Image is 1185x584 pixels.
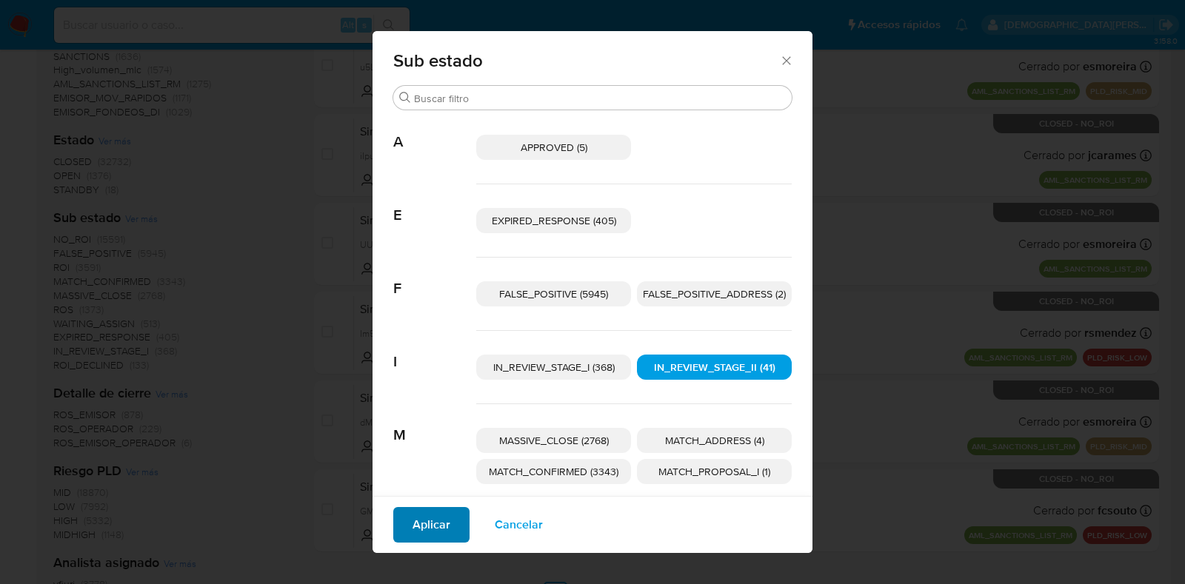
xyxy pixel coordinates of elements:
[637,281,792,306] div: FALSE_POSITIVE_ADDRESS (2)
[658,464,770,479] span: MATCH_PROPOSAL_I (1)
[654,360,775,375] span: IN_REVIEW_STAGE_II (41)
[637,459,792,484] div: MATCH_PROPOSAL_I (1)
[393,507,470,543] button: Aplicar
[637,428,792,453] div: MATCH_ADDRESS (4)
[779,53,792,67] button: Cerrar
[493,360,615,375] span: IN_REVIEW_STAGE_I (368)
[495,509,543,541] span: Cancelar
[665,433,764,448] span: MATCH_ADDRESS (4)
[393,404,476,444] span: M
[521,140,587,155] span: APPROVED (5)
[637,355,792,380] div: IN_REVIEW_STAGE_II (41)
[393,111,476,151] span: A
[393,184,476,224] span: E
[476,428,631,453] div: MASSIVE_CLOSE (2768)
[414,92,786,105] input: Buscar filtro
[499,286,608,301] span: FALSE_POSITIVE (5945)
[499,433,609,448] span: MASSIVE_CLOSE (2768)
[476,355,631,380] div: IN_REVIEW_STAGE_I (368)
[476,208,631,233] div: EXPIRED_RESPONSE (405)
[643,286,786,301] span: FALSE_POSITIVE_ADDRESS (2)
[413,509,450,541] span: Aplicar
[489,464,618,479] span: MATCH_CONFIRMED (3343)
[393,258,476,298] span: F
[399,92,411,104] button: Buscar
[492,213,616,228] span: EXPIRED_RESPONSE (405)
[476,281,631,306] div: FALSE_POSITIVE (5945)
[476,459,631,484] div: MATCH_CONFIRMED (3343)
[393,331,476,371] span: I
[476,135,631,160] div: APPROVED (5)
[393,52,779,70] span: Sub estado
[475,507,562,543] button: Cancelar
